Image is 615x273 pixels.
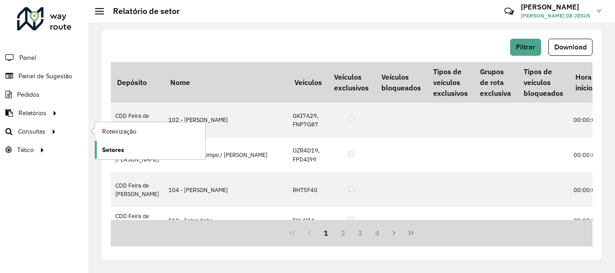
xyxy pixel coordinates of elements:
[164,62,288,103] th: Nome
[375,62,427,103] th: Veículos bloqueados
[111,207,164,233] td: CDD Feira de [PERSON_NAME]
[18,108,46,118] span: Relatórios
[164,207,288,233] td: 110 - Sobradinho
[288,207,328,233] td: FXL4I11
[369,224,386,242] button: 4
[427,62,474,103] th: Tipos de veículos exclusivos
[111,172,164,207] td: CDD Feira de [PERSON_NAME]
[288,62,328,103] th: Veículos
[328,62,375,103] th: Veículos exclusivos
[102,127,136,136] span: Roteirização
[18,127,45,136] span: Consultas
[569,62,604,103] th: Hora início
[499,2,519,21] a: Contato Rápido
[385,224,402,242] button: Next Page
[548,39,592,56] button: Download
[335,224,352,242] button: 2
[18,72,72,81] span: Painel de Sugestão
[111,62,164,103] th: Depósito
[164,172,288,207] td: 104 - [PERSON_NAME]
[104,6,180,16] h2: Relatório de setor
[474,62,517,103] th: Grupos de rota exclusiva
[19,53,36,63] span: Painel
[95,122,205,140] a: Roteirização
[102,145,124,155] span: Setores
[402,224,420,242] button: Last Page
[521,12,590,20] span: [PERSON_NAME] DE JESUS
[516,43,535,51] span: Filtrar
[554,43,587,51] span: Download
[95,141,205,159] a: Setores
[17,90,40,99] span: Pedidos
[569,103,604,138] td: 00:00:00
[288,138,328,173] td: OZR4D19, FPD4I99
[569,207,604,233] td: 00:00:00
[164,103,288,138] td: 102 - [PERSON_NAME]
[288,172,328,207] td: RHT5F40
[521,3,590,11] h3: [PERSON_NAME]
[352,224,369,242] button: 3
[510,39,541,56] button: Filtrar
[397,3,491,27] div: Críticas? Dúvidas? Elogios? Sugestões? Entre em contato conosco!
[569,172,604,207] td: 00:00:00
[111,103,164,138] td: CDD Feira de [PERSON_NAME]
[288,103,328,138] td: GKI7A29, FNP7G87
[569,138,604,173] td: 00:00:00
[17,145,34,155] span: Tático
[517,62,569,103] th: Tipos de veículos bloqueados
[318,224,335,242] button: 1
[164,138,288,173] td: 103 - Campo Limpo / [PERSON_NAME]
